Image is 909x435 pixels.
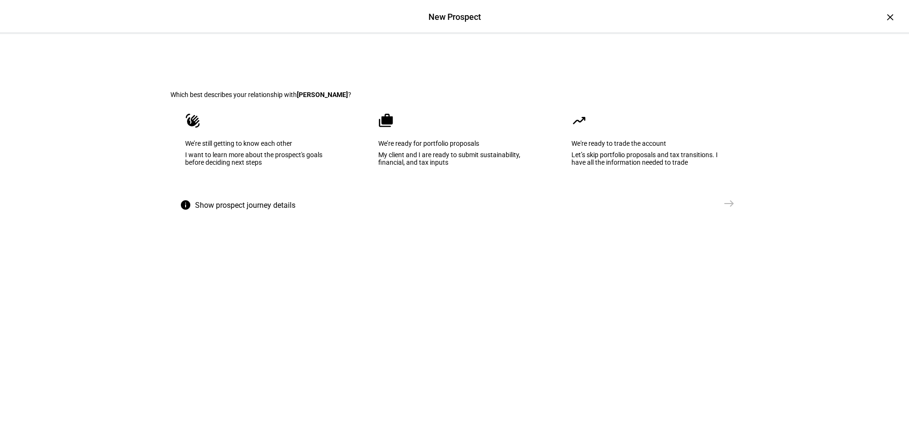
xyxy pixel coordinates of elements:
mat-icon: info [180,199,191,211]
mat-icon: waving_hand [185,113,200,128]
div: Which best describes your relationship with ? [170,91,739,98]
button: Show prospect journey details [170,194,309,217]
div: × [882,9,898,25]
eth-mega-radio-button: We’re ready for portfolio proposals [364,98,545,194]
div: We're ready to trade the account [571,140,724,147]
div: My client and I are ready to submit sustainability, financial, and tax inputs [378,151,531,166]
div: We’re still getting to know each other [185,140,338,147]
b: [PERSON_NAME] [297,91,348,98]
eth-mega-radio-button: We're ready to trade the account [557,98,739,194]
eth-mega-radio-button: We’re still getting to know each other [170,98,352,194]
mat-icon: moving [571,113,587,128]
mat-icon: cases [378,113,393,128]
span: Show prospect journey details [195,194,295,217]
div: Let’s skip portfolio proposals and tax transitions. I have all the information needed to trade [571,151,724,166]
div: I want to learn more about the prospect's goals before deciding next steps [185,151,338,166]
div: We’re ready for portfolio proposals [378,140,531,147]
